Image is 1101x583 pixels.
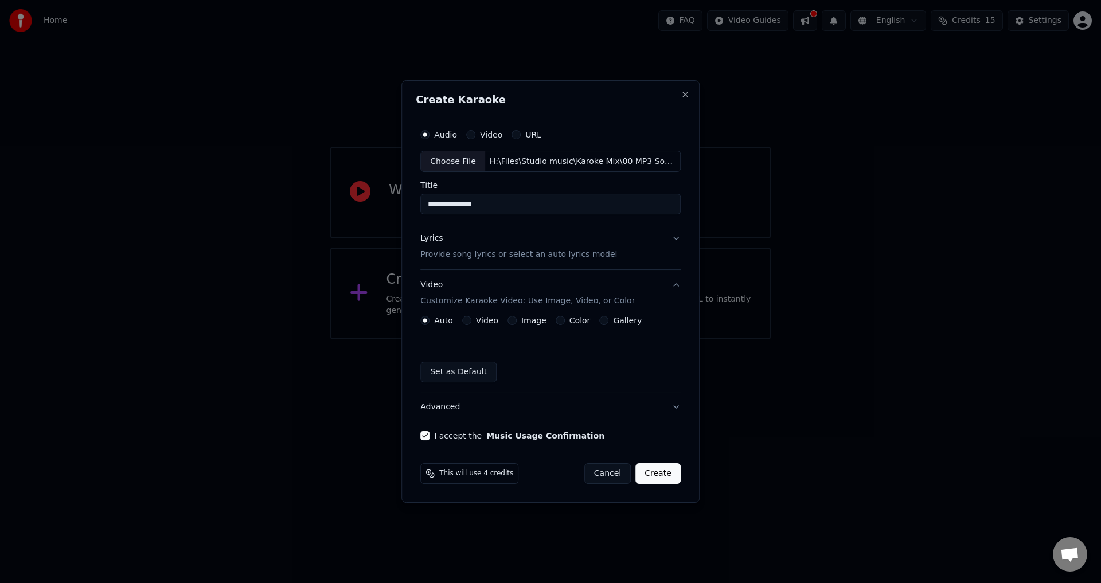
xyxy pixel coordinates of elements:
div: Choose File [421,151,485,172]
h2: Create Karaoke [416,95,685,105]
button: I accept the [486,432,604,440]
p: Customize Karaoke Video: Use Image, Video, or Color [420,295,635,307]
label: Title [420,182,681,190]
button: Advanced [420,392,681,422]
label: Image [521,316,546,324]
div: H:\Files\Studio music\Karoke Mix\00 MP3 Songs\Keralam Keralam\Keralam Keralam.mp3 [485,156,680,167]
label: I accept the [434,432,604,440]
div: Video [420,280,635,307]
label: Color [569,316,591,324]
label: URL [525,131,541,139]
label: Auto [434,316,453,324]
div: VideoCustomize Karaoke Video: Use Image, Video, or Color [420,316,681,392]
button: Set as Default [420,362,497,382]
label: Gallery [613,316,642,324]
button: LyricsProvide song lyrics or select an auto lyrics model [420,224,681,270]
span: This will use 4 credits [439,469,513,478]
p: Provide song lyrics or select an auto lyrics model [420,249,617,261]
label: Audio [434,131,457,139]
button: Create [635,463,681,484]
button: VideoCustomize Karaoke Video: Use Image, Video, or Color [420,271,681,316]
label: Video [476,316,498,324]
label: Video [480,131,502,139]
div: Lyrics [420,233,443,245]
button: Cancel [584,463,631,484]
